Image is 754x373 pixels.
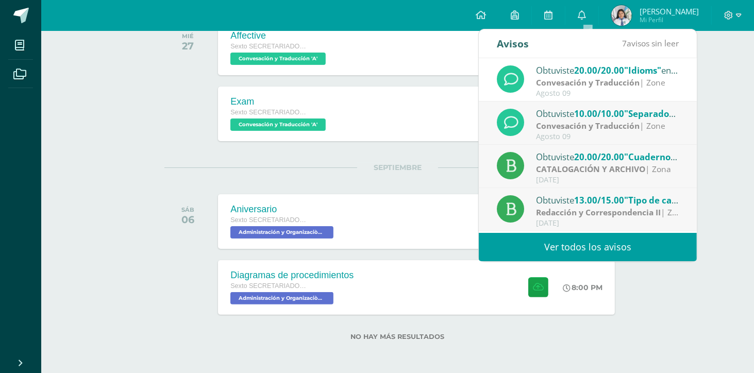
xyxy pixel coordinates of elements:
div: 06 [181,213,194,226]
div: Avisos [497,29,529,58]
span: 20.00/20.00 [574,64,624,76]
span: 13.00/15.00 [574,194,624,206]
span: [PERSON_NAME] [640,6,699,16]
span: "Idioms" [624,64,661,76]
div: 8:00 PM [563,283,602,292]
div: MIÉ [182,32,194,40]
span: Administración y Organizaciòn 'A' [230,292,333,304]
div: Obtuviste en [536,150,679,163]
div: SÁB [181,206,194,213]
div: | Zona [536,207,679,218]
div: Obtuviste en [536,107,679,120]
div: Diagramas de procedimientos [230,270,354,281]
div: | Zone [536,77,679,89]
span: Sexto SECRETARIADO [PERSON_NAME][DATE] [230,282,308,290]
div: [DATE] [536,219,679,228]
strong: CATALOGACIÓN Y ARCHIVO [536,163,645,175]
span: 7 [622,38,627,49]
div: Agosto 09 [536,132,679,141]
span: Convesación y Traducción 'A' [230,118,326,131]
div: 27 [182,40,194,52]
a: Ver todos los avisos [479,233,697,261]
div: [DATE] [536,176,679,184]
div: Aniversario [230,204,336,215]
div: | Zona [536,163,679,175]
span: 20.00/20.00 [574,151,624,163]
span: 10.00/10.00 [574,108,624,120]
strong: Convesación y Traducción [536,77,640,88]
span: "Separador" [624,108,677,120]
div: Obtuviste en [536,63,679,77]
span: Sexto SECRETARIADO [PERSON_NAME][DATE] [230,43,308,50]
div: Exam [230,96,328,107]
strong: Redacción y Correspondencia II [536,207,661,218]
img: c3883dc4f4e929eb9e3f40ffdd14b9bd.png [611,5,632,26]
span: Administración y Organizaciòn 'A' [230,226,333,239]
span: avisos sin leer [622,38,679,49]
span: Convesación y Traducción 'A' [230,53,326,65]
span: "Tipo de carta" [624,194,689,206]
div: Agosto 09 [536,89,679,98]
div: Affective [230,30,328,41]
span: Sexto SECRETARIADO [PERSON_NAME][DATE] [230,109,308,116]
span: Sexto SECRETARIADO [PERSON_NAME][DATE] [230,216,308,224]
div: | Zone [536,120,679,132]
span: "Cuaderno de tareas" [624,151,717,163]
span: Mi Perfil [640,15,699,24]
strong: Convesación y Traducción [536,120,640,131]
span: SEPTIEMBRE [357,163,438,172]
label: No hay más resultados [164,333,631,341]
div: Obtuviste en [536,193,679,207]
